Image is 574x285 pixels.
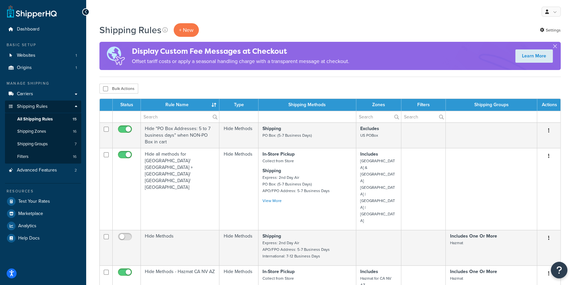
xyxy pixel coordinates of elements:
a: Marketplace [5,208,81,220]
span: 16 [73,154,77,160]
li: All Shipping Rules [5,113,81,125]
span: All Shipping Rules [17,116,53,122]
strong: Shipping [262,125,281,132]
strong: In-Store Pickup [262,151,295,158]
span: Help Docs [18,236,40,241]
td: Hide all methods for [GEOGRAPHIC_DATA]/ [GEOGRAPHIC_DATA] + [GEOGRAPHIC_DATA]/ [GEOGRAPHIC_DATA]/... [141,148,219,230]
th: Status [113,99,141,111]
th: Shipping Groups [446,99,537,111]
a: Shipping Rules [5,101,81,113]
strong: Includes One Or More [450,268,497,275]
span: 1 [76,53,77,58]
a: Shipping Groups 7 [5,138,81,150]
td: Hide Methods [219,230,258,265]
strong: Includes One Or More [450,233,497,240]
a: Carriers [5,88,81,100]
span: Shipping Zones [17,129,46,134]
p: + New [174,23,199,37]
td: Hide "PO Box Addresses: 5 to 7 business days" when NON-PO Box in cart [141,122,219,148]
div: Manage Shipping [5,81,81,86]
span: Shipping Groups [17,141,48,147]
a: Dashboard [5,23,81,36]
a: Test Your Rates [5,195,81,207]
a: All Shipping Rules 15 [5,113,81,125]
span: 2 [75,168,77,173]
span: Carriers [17,91,33,97]
td: Hide Methods [141,230,219,265]
li: Shipping Groups [5,138,81,150]
p: Offset tariff costs or apply a seasonal handling charge with a transparent message at checkout. [132,57,349,66]
strong: In-Store Pickup [262,268,295,275]
span: Shipping Rules [17,104,48,109]
a: Settings [540,26,561,35]
small: Collect from Store [262,275,294,281]
th: Zones [356,99,401,111]
small: Hazmat [450,240,463,246]
span: 15 [73,116,77,122]
strong: Shipping [262,233,281,240]
img: duties-banner-06bc72dcb5fe05cb3f9472aba00be2ae8eb53ab6f0d8bb03d382ba314ac3c341.png [99,42,132,70]
a: Origins 1 [5,62,81,74]
span: Marketplace [18,211,43,217]
span: Analytics [18,223,36,229]
div: Resources [5,188,81,194]
a: Websites 1 [5,49,81,62]
button: Open Resource Center [551,262,567,278]
td: Hide Methods [219,122,258,148]
li: Shipping Rules [5,101,81,164]
span: Origins [17,65,32,71]
span: Filters [17,154,29,160]
td: Hide Methods [219,148,258,230]
input: Search [141,111,219,122]
th: Actions [537,99,560,111]
li: Websites [5,49,81,62]
a: Analytics [5,220,81,232]
strong: Excludes [360,125,379,132]
h4: Display Custom Fee Messages at Checkout [132,46,349,57]
a: ShipperHQ Home [7,5,57,18]
a: Filters 16 [5,151,81,163]
strong: Shipping [262,167,281,174]
small: Express: 2nd Day Air APO/FPO Address: 5-7 Business Days International: 7-12 Business Days [262,240,330,259]
a: Learn More [515,49,553,63]
input: Search [356,111,401,122]
span: 1 [76,65,77,71]
th: Shipping Methods [258,99,356,111]
span: Advanced Features [17,168,57,173]
button: Bulk Actions [99,84,138,94]
th: Rule Name : activate to sort column ascending [141,99,219,111]
li: Origins [5,62,81,74]
a: View More [262,198,282,204]
small: [GEOGRAPHIC_DATA] & [GEOGRAPHIC_DATA] [GEOGRAPHIC_DATA] | [GEOGRAPHIC_DATA] | [GEOGRAPHIC_DATA] [360,158,395,224]
li: Filters [5,151,81,163]
strong: Includes [360,268,378,275]
div: Basic Setup [5,42,81,48]
li: Shipping Zones [5,125,81,138]
th: Type [219,99,258,111]
strong: Includes [360,151,378,158]
li: Advanced Features [5,164,81,177]
a: Help Docs [5,232,81,244]
th: Filters [401,99,446,111]
small: Hazmat [450,275,463,281]
a: Shipping Zones 16 [5,125,81,138]
span: Websites [17,53,35,58]
small: US POBox [360,132,378,138]
h1: Shipping Rules [99,24,161,36]
span: 16 [73,129,77,134]
small: Express: 2nd Day Air PO Box: (5-7 Business Days) APO/FPO Address: 5-7 Business Days [262,175,330,194]
span: Dashboard [17,27,39,32]
input: Search [401,111,446,122]
small: Collect from Store [262,158,294,164]
span: Test Your Rates [18,199,50,204]
a: Advanced Features 2 [5,164,81,177]
small: PO Box: (5-7 Business Days) [262,132,312,138]
span: 7 [75,141,77,147]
